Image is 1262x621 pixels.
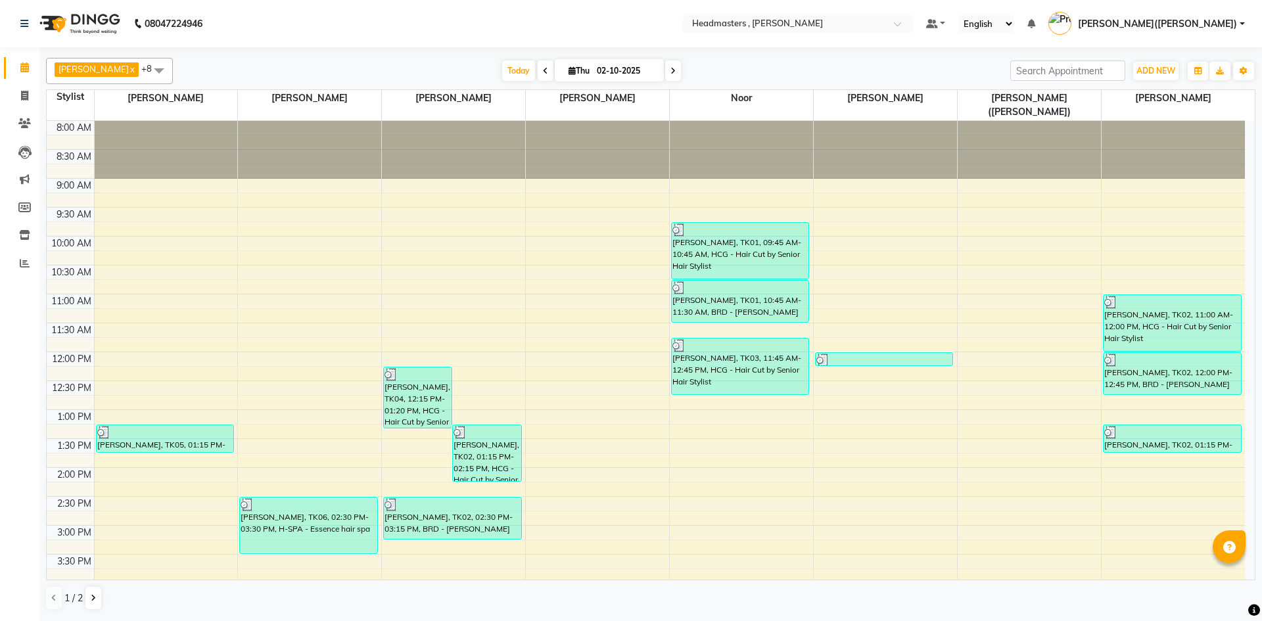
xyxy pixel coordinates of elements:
[54,121,94,135] div: 8:00 AM
[55,468,94,482] div: 2:00 PM
[526,90,669,106] span: [PERSON_NAME]
[1078,17,1237,31] span: [PERSON_NAME]([PERSON_NAME])
[238,90,381,106] span: [PERSON_NAME]
[593,61,659,81] input: 2025-10-02
[672,338,808,394] div: [PERSON_NAME], TK03, 11:45 AM-12:45 PM, HCG - Hair Cut by Senior Hair Stylist
[1133,62,1179,80] button: ADD NEW
[54,208,94,221] div: 9:30 AM
[54,179,94,193] div: 9:00 AM
[47,90,94,104] div: Stylist
[1102,90,1245,106] span: [PERSON_NAME]
[55,497,94,511] div: 2:30 PM
[816,353,952,365] div: [PERSON_NAME], TK04, 12:00 PM-12:15 PM, TH-EB - Eyebrows
[55,410,94,424] div: 1:00 PM
[55,439,94,453] div: 1:30 PM
[55,526,94,540] div: 3:00 PM
[240,497,377,553] div: [PERSON_NAME], TK06, 02:30 PM-03:30 PM, H-SPA - Essence hair spa
[95,90,238,106] span: [PERSON_NAME]
[49,323,94,337] div: 11:30 AM
[49,381,94,395] div: 12:30 PM
[64,591,83,605] span: 1 / 2
[34,5,124,42] img: logo
[1104,295,1241,351] div: [PERSON_NAME], TK02, 11:00 AM-12:00 PM, HCG - Hair Cut by Senior Hair Stylist
[141,63,162,74] span: +8
[1010,60,1125,81] input: Search Appointment
[49,265,94,279] div: 10:30 AM
[129,64,135,74] a: x
[670,90,813,106] span: Noor
[145,5,202,42] b: 08047224946
[382,90,525,106] span: [PERSON_NAME]
[1048,12,1071,35] img: Pramod gupta(shaurya)
[672,223,808,279] div: [PERSON_NAME], TK01, 09:45 AM-10:45 AM, HCG - Hair Cut by Senior Hair Stylist
[1136,66,1175,76] span: ADD NEW
[672,281,808,322] div: [PERSON_NAME], TK01, 10:45 AM-11:30 AM, BRD - [PERSON_NAME]
[502,60,535,81] span: Today
[384,497,521,539] div: [PERSON_NAME], TK02, 02:30 PM-03:15 PM, BRD - [PERSON_NAME]
[453,425,521,481] div: [PERSON_NAME], TK02, 01:15 PM-02:15 PM, HCG - Hair Cut by Senior Hair Stylist
[54,150,94,164] div: 8:30 AM
[565,66,593,76] span: Thu
[958,90,1101,120] span: [PERSON_NAME]([PERSON_NAME])
[49,294,94,308] div: 11:00 AM
[55,555,94,568] div: 3:30 PM
[49,237,94,250] div: 10:00 AM
[1104,425,1241,452] div: [PERSON_NAME], TK02, 01:15 PM-01:45 PM, BRD-clre - [PERSON_NAME] Color Essensity
[1104,353,1241,394] div: [PERSON_NAME], TK02, 12:00 PM-12:45 PM, BRD - [PERSON_NAME]
[49,352,94,366] div: 12:00 PM
[814,90,957,106] span: [PERSON_NAME]
[97,425,233,452] div: [PERSON_NAME], TK05, 01:15 PM-01:45 PM, PBA - Pre-Bridal Advance
[384,367,452,428] div: [PERSON_NAME], TK04, 12:15 PM-01:20 PM, HCG - Hair Cut by Senior Hair Stylist,TH-UL - Upper lips
[58,64,129,74] span: [PERSON_NAME]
